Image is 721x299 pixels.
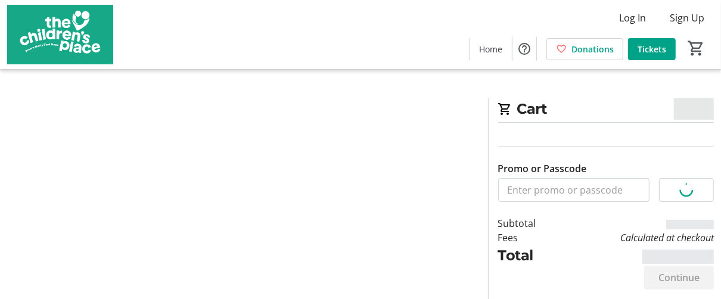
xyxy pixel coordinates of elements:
td: Subtotal [498,216,561,231]
td: Calculated at checkout [561,231,714,245]
a: Home [470,38,512,60]
button: Cart [685,38,707,59]
td: Total [498,245,561,266]
a: Donations [546,38,623,60]
span: Donations [571,43,614,55]
input: Enter promo or passcode [498,178,649,202]
span: Log In [619,11,646,25]
span: Tickets [638,43,666,55]
span: $0.00 [674,98,714,120]
button: Log In [610,8,655,27]
button: Sign Up [660,8,714,27]
button: Help [512,37,536,61]
img: The Children's Place's Logo [7,5,113,64]
a: Tickets [628,38,676,60]
label: Promo or Passcode [498,161,587,176]
span: Sign Up [670,11,704,25]
span: Home [479,43,502,55]
td: Fees [498,231,561,245]
h2: Cart [498,98,714,123]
